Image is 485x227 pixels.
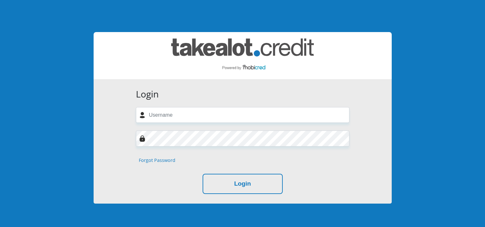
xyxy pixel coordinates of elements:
[139,157,175,164] a: Forgot Password
[136,107,349,123] input: Username
[139,112,146,118] img: user-icon image
[139,135,146,142] img: Image
[171,38,314,73] img: takealot_credit logo
[136,89,349,100] h3: Login
[203,174,283,194] button: Login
